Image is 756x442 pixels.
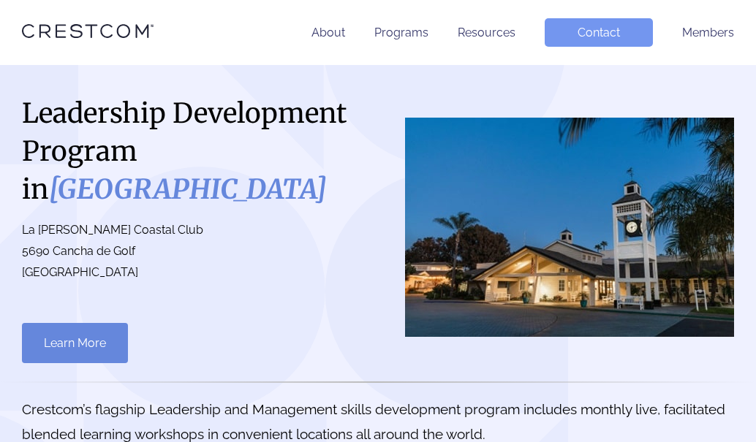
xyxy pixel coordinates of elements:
p: La [PERSON_NAME] Coastal Club 5690 Cancha de Golf [GEOGRAPHIC_DATA] [22,220,363,283]
a: Learn More [22,323,128,363]
a: Programs [374,26,428,39]
a: Resources [458,26,515,39]
a: Contact [545,18,653,47]
img: San Diego County [405,118,734,337]
h1: Leadership Development Program in [22,94,363,208]
i: [GEOGRAPHIC_DATA] [49,172,327,206]
a: About [311,26,345,39]
a: Members [682,26,734,39]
